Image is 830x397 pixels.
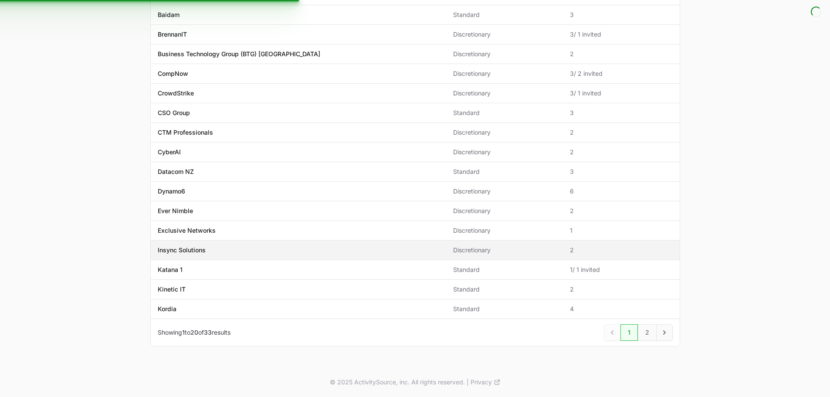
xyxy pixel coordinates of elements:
[570,246,673,254] span: 2
[453,285,556,294] span: Standard
[158,109,190,117] p: CSO Group
[570,207,673,215] span: 2
[570,148,673,156] span: 2
[158,246,206,254] p: Insync Solutions
[570,305,673,313] span: 4
[453,109,556,117] span: Standard
[204,329,212,336] span: 33
[453,265,556,274] span: Standard
[570,265,673,274] span: 1 / 1 invited
[570,167,673,176] span: 3
[570,128,673,137] span: 2
[158,128,213,137] p: CTM Professionals
[330,378,465,387] p: © 2025 ActivitySource, inc. All rights reserved.
[158,167,194,176] p: Datacom NZ
[638,324,657,341] a: 2
[158,265,183,274] p: Katana 1
[453,10,556,19] span: Standard
[570,187,673,196] span: 6
[158,69,188,78] p: CompNow
[453,69,556,78] span: Discretionary
[453,226,556,235] span: Discretionary
[453,207,556,215] span: Discretionary
[570,69,673,78] span: 3 / 2 invited
[182,329,185,336] span: 1
[570,89,673,98] span: 3 / 1 invited
[158,148,181,156] p: CyberAI
[158,305,176,313] p: Kordia
[453,50,556,58] span: Discretionary
[453,305,556,313] span: Standard
[471,378,501,387] a: Privacy
[190,329,198,336] span: 20
[453,167,556,176] span: Standard
[158,285,186,294] p: Kinetic IT
[158,10,180,19] p: Baidam
[453,128,556,137] span: Discretionary
[158,187,185,196] p: Dynamo6
[453,148,556,156] span: Discretionary
[570,226,673,235] span: 1
[467,378,469,387] span: |
[570,10,673,19] span: 3
[158,207,193,215] p: Ever Nimble
[570,50,673,58] span: 2
[453,187,556,196] span: Discretionary
[158,226,216,235] p: Exclusive Networks
[620,324,638,341] a: 1
[570,30,673,39] span: 3 / 1 invited
[453,246,556,254] span: Discretionary
[453,30,556,39] span: Discretionary
[158,89,194,98] p: CrowdStrike
[453,89,556,98] span: Discretionary
[158,50,320,58] p: Business Technology Group (BTG) [GEOGRAPHIC_DATA]
[570,285,673,294] span: 2
[158,30,187,39] p: BrennanIT
[656,324,673,341] a: Next
[158,328,230,337] p: Showing to of results
[570,109,673,117] span: 3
